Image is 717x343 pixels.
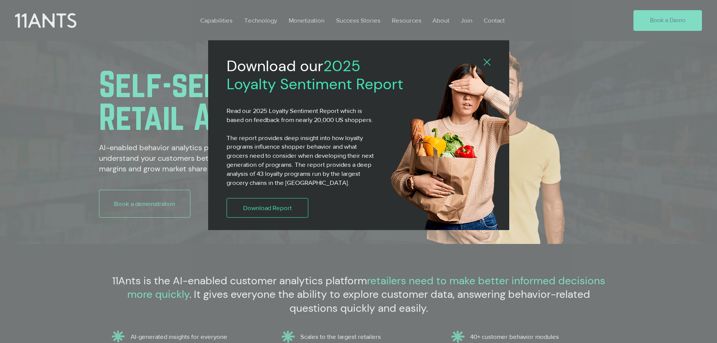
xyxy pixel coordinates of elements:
[227,57,406,93] h2: 2025 Loyalty Sentiment Report
[388,61,537,237] img: 11ants shopper4.png
[227,56,323,76] span: Download our
[227,133,377,187] p: The report provides deep insight into how loyalty programs influence shopper behavior and what gr...
[243,203,292,212] span: Download Report
[227,198,309,218] a: Download Report
[227,106,377,124] p: Read our 2025 Loyalty Sentiment Report which is based on feedback from nearly 20,000 US shoppers.
[484,59,490,66] div: Back to site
